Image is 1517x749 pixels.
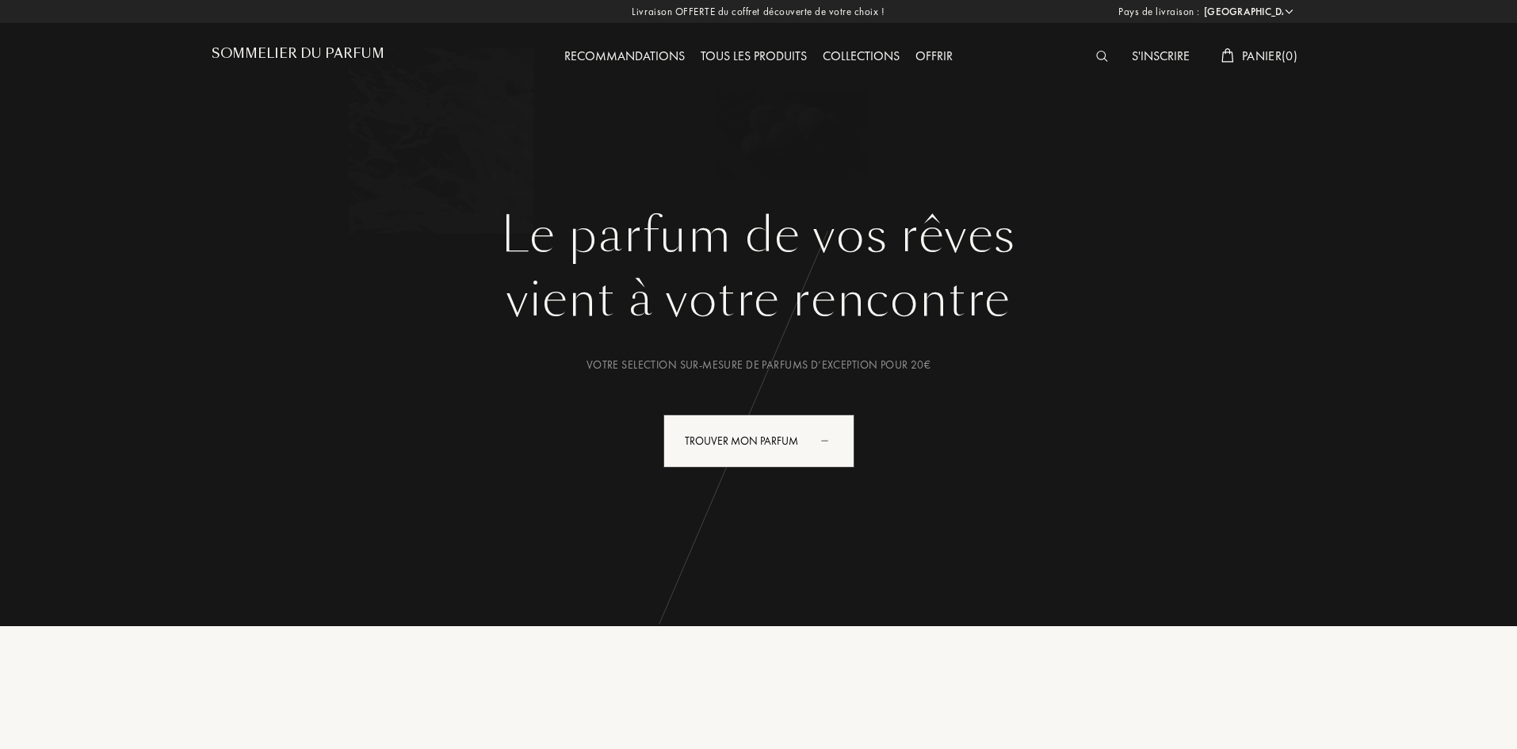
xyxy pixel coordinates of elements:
h1: Le parfum de vos rêves [224,207,1293,264]
img: cart_white.svg [1221,48,1234,63]
a: Offrir [908,48,961,64]
a: S'inscrire [1124,48,1198,64]
div: Recommandations [556,47,693,67]
a: Tous les produits [693,48,815,64]
div: Tous les produits [693,47,815,67]
img: search_icn_white.svg [1096,51,1108,62]
a: Trouver mon parfumanimation [652,415,866,468]
div: Votre selection sur-mesure de parfums d’exception pour 20€ [224,357,1293,373]
a: Recommandations [556,48,693,64]
span: Panier ( 0 ) [1242,48,1297,64]
span: Pays de livraison : [1118,4,1200,20]
h1: Sommelier du Parfum [212,46,384,61]
div: Collections [815,47,908,67]
div: vient à votre rencontre [224,264,1293,335]
a: Collections [815,48,908,64]
div: animation [816,424,847,456]
a: Sommelier du Parfum [212,46,384,67]
div: Offrir [908,47,961,67]
div: Trouver mon parfum [663,415,854,468]
div: S'inscrire [1124,47,1198,67]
